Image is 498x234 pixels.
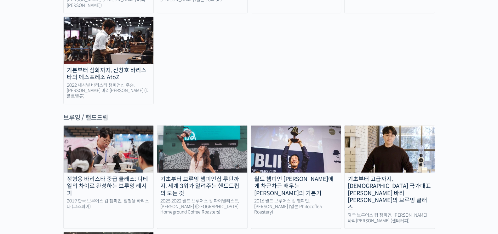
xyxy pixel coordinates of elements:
[97,191,105,196] span: 설정
[157,176,247,197] div: 기초부터 브루잉 챔피언십 루틴까지, 세계 3위가 알려주는 핸드드립의 모든 것
[20,191,24,196] span: 홈
[64,176,154,197] div: 정형용 바리스타 중급 클래스: 디테일의 차이로 완성하는 브루잉 레시피
[63,125,154,229] a: 정형용 바리스타 중급 클래스: 디테일의 차이로 완성하는 브루잉 레시피 2019 한국 브루어스 컵 챔피언, 정형용 바리스타 (코스피어)
[345,176,435,211] div: 기초부터 고급까지, [DEMOGRAPHIC_DATA] 국가대표 [PERSON_NAME] 바리[PERSON_NAME]의 브루잉 클래스
[64,67,154,81] div: 기본부터 심화까지, 신창호 바리스타의 에스프레소 AtoZ
[251,176,341,197] div: 월드 챔피언 [PERSON_NAME]에게 차근차근 배우는 [PERSON_NAME]의 기본기
[251,198,341,215] div: 2016 월드 브루어스 컵 챔피언, [PERSON_NAME] (일본 Philocoffea Roastery)
[157,126,247,172] img: from-brewing-basics-to-competition_course-thumbnail.jpg
[157,125,248,229] a: 기초부터 브루잉 챔피언십 루틴까지, 세계 3위가 알려주는 핸드드립의 모든 것 2025 2022 월드 브루어스 컵 파이널리스트, [PERSON_NAME] ([GEOGRAPHIC...
[81,182,121,197] a: 설정
[64,181,66,186] span: 1
[64,17,154,63] img: changhoshin_thumbnail2.jpeg
[63,16,154,104] a: 기본부터 심화까지, 신창호 바리스타의 에스프레소 AtoZ 2022 내셔널 바리스타 챔피언십 우승, [PERSON_NAME] 바리[PERSON_NAME] (디폴트밸류)
[64,126,154,172] img: advanced-brewing_course-thumbnail.jpeg
[345,213,435,224] div: 영국 브루어스 컵 챔피언, [PERSON_NAME] 바리[PERSON_NAME] (센터커피)
[64,83,154,99] div: 2022 내셔널 바리스타 챔피언십 우승, [PERSON_NAME] 바리[PERSON_NAME] (디폴트밸류)
[63,114,435,122] div: 브루잉 / 핸드드립
[2,182,42,197] a: 홈
[64,198,154,209] div: 2019 한국 브루어스 컵 챔피언, 정형용 바리스타 (코스피어)
[157,198,247,215] div: 2025 2022 월드 브루어스 컵 파이널리스트, [PERSON_NAME] ([GEOGRAPHIC_DATA] Homeground Coffee Roasters)
[344,125,435,229] a: 기초부터 고급까지, [DEMOGRAPHIC_DATA] 국가대표 [PERSON_NAME] 바리[PERSON_NAME]의 브루잉 클래스 영국 브루어스 컵 챔피언, [PERSON_...
[58,191,65,196] span: 대화
[345,126,435,172] img: sanghopark-thumbnail.jpg
[42,182,81,197] a: 1대화
[251,126,341,172] img: fundamentals-of-brewing_course-thumbnail.jpeg
[251,125,341,229] a: 월드 챔피언 [PERSON_NAME]에게 차근차근 배우는 [PERSON_NAME]의 기본기 2016 월드 브루어스 컵 챔피언, [PERSON_NAME] (일본 Philocof...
